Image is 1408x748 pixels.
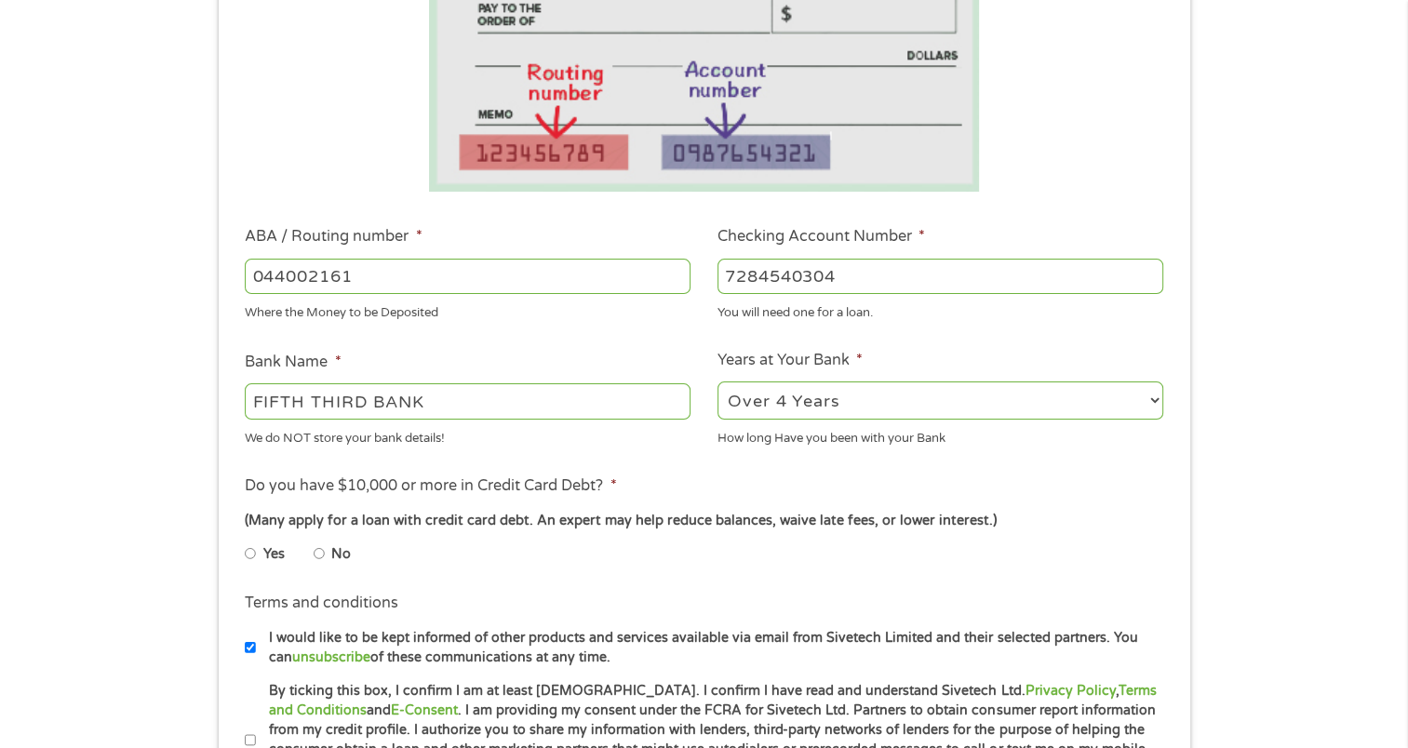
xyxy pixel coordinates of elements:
div: Where the Money to be Deposited [245,298,691,323]
label: Terms and conditions [245,594,398,613]
input: 345634636 [717,259,1163,294]
div: We do NOT store your bank details! [245,422,691,447]
a: unsubscribe [292,649,370,665]
div: (Many apply for a loan with credit card debt. An expert may help reduce balances, waive late fees... [245,511,1162,531]
label: ABA / Routing number [245,227,422,247]
a: Terms and Conditions [269,683,1156,718]
div: You will need one for a loan. [717,298,1163,323]
label: I would like to be kept informed of other products and services available via email from Sivetech... [256,628,1169,668]
div: How long Have you been with your Bank [717,422,1163,447]
label: Years at Your Bank [717,351,863,370]
a: Privacy Policy [1025,683,1115,699]
label: Checking Account Number [717,227,925,247]
label: No [331,544,351,565]
label: Yes [263,544,285,565]
label: Do you have $10,000 or more in Credit Card Debt? [245,476,616,496]
label: Bank Name [245,353,341,372]
input: 263177916 [245,259,691,294]
a: E-Consent [391,702,458,718]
